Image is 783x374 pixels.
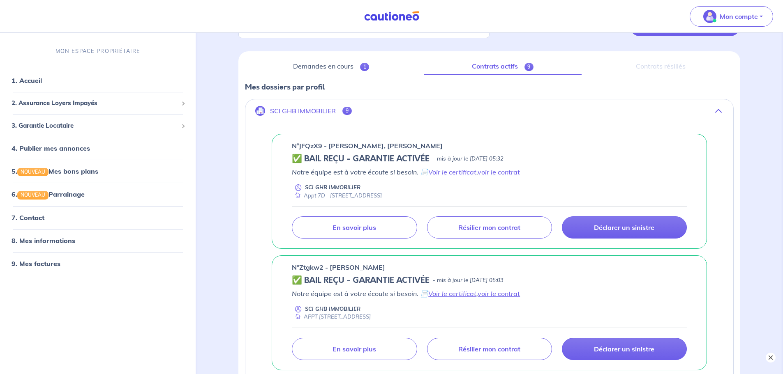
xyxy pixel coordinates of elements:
a: Contrats actifs9 [424,58,582,75]
div: 6.NOUVEAUParrainage [3,186,192,202]
div: state: CONTRACT-VALIDATED, Context: MORE-THAN-6-MONTHS,MAYBE-CERTIFICATE,ALONE,LESSOR-DOCUMENTS [292,275,687,285]
p: - mis à jour le [DATE] 05:32 [433,155,504,163]
span: 1 [360,63,370,71]
a: voir le contrat [478,289,520,298]
p: Mes dossiers par profil [245,82,734,92]
p: Mon compte [720,11,758,21]
h5: ✅ BAIL REÇU - GARANTIE ACTIVÉE [292,154,430,164]
p: n°Ztgkw2 - [PERSON_NAME] [292,262,385,272]
p: n°JFQzX9 - [PERSON_NAME], [PERSON_NAME] [292,141,443,151]
span: 2. Assurance Loyers Impayés [12,99,178,108]
a: En savoir plus [292,216,417,239]
div: 9. Mes factures [3,255,192,272]
p: Résilier mon contrat [458,223,520,232]
a: Voir le certificat [428,289,476,298]
a: 4. Publier mes annonces [12,144,90,152]
button: illu_account_valid_menu.svgMon compte [690,6,773,27]
a: 8. Mes informations [12,236,75,245]
a: Résilier mon contrat [427,338,552,360]
p: SCI GHB IMMOBILIER [305,184,360,191]
div: 2. Assurance Loyers Impayés [3,95,192,111]
p: MON ESPACE PROPRIÉTAIRE [55,47,140,55]
a: Voir le certificat [428,168,476,176]
div: 1. Accueil [3,72,192,89]
div: 5.NOUVEAUMes bons plans [3,163,192,179]
h5: ✅ BAIL REÇU - GARANTIE ACTIVÉE [292,275,430,285]
a: voir le contrat [478,168,520,176]
a: 1. Accueil [12,76,42,85]
p: Déclarer un sinistre [594,223,654,232]
div: APPT [STREET_ADDRESS] [292,313,371,321]
a: Résilier mon contrat [427,216,552,239]
a: Déclarer un sinistre [562,338,687,360]
span: 9 [524,63,534,71]
img: illu_company.svg [255,106,265,116]
img: Cautioneo [361,11,423,21]
button: SCI GHB IMMOBILIER9 [245,101,733,121]
a: 9. Mes factures [12,259,60,268]
a: 7. Contact [12,213,44,222]
div: 8. Mes informations [3,232,192,249]
span: 3. Garantie Locataire [12,121,178,131]
div: 7. Contact [3,209,192,226]
button: × [766,353,776,363]
a: Demandes en cours1 [245,58,417,75]
p: Notre équipe est à votre écoute si besoin. 📄 , [292,289,687,298]
p: En savoir plus [333,223,376,232]
div: 3. Garantie Locataire [3,118,192,134]
p: - mis à jour le [DATE] 05:03 [433,276,504,285]
a: 5.NOUVEAUMes bons plans [12,167,98,175]
a: Déclarer un sinistre [562,216,687,239]
img: illu_account_valid_menu.svg [703,10,716,23]
a: 6.NOUVEAUParrainage [12,190,85,198]
span: 9 [342,107,352,115]
div: 4. Publier mes annonces [3,140,192,156]
a: En savoir plus [292,338,417,360]
p: SCI GHB IMMOBILIER [270,107,336,115]
p: Notre équipe est à votre écoute si besoin. 📄 , [292,167,687,177]
div: state: CONTRACT-VALIDATED, Context: MORE-THAN-6-MONTHS,MAYBE-CERTIFICATE,RELATIONSHIP,LESSOR-DOCU... [292,154,687,164]
p: SCI GHB IMMOBILIER [305,305,360,313]
div: Appt 7D - [STREET_ADDRESS] [292,192,382,200]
